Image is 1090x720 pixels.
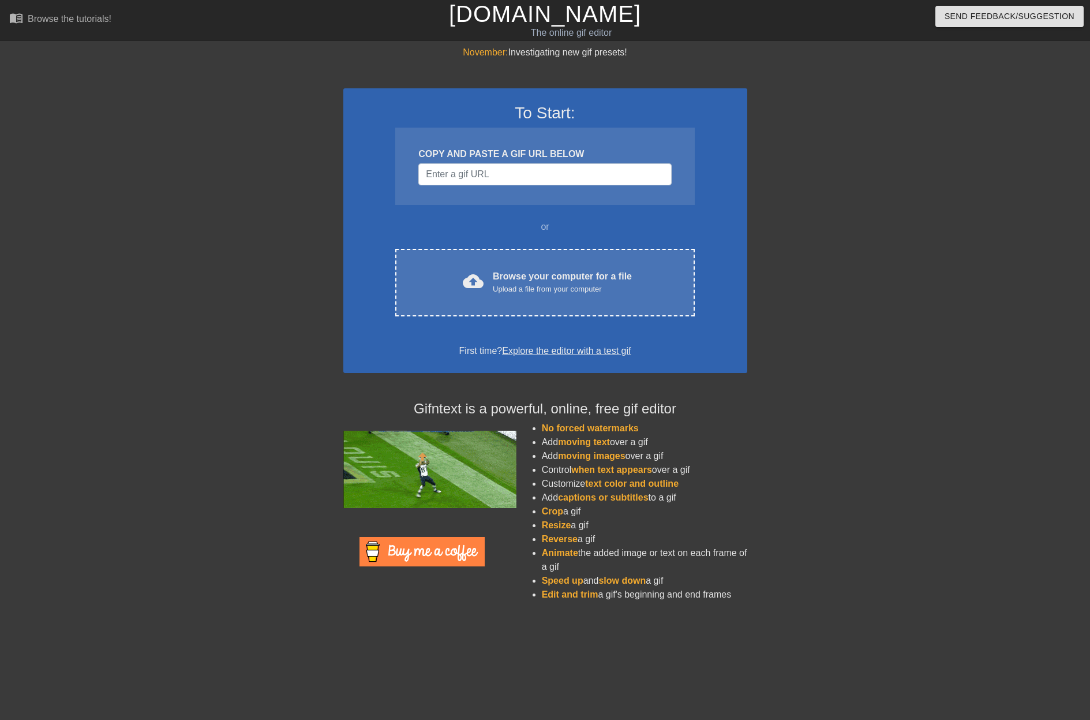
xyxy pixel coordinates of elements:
[418,147,671,161] div: COPY AND PASTE A GIF URL BELOW
[542,574,747,588] li: and a gif
[542,423,639,433] span: No forced watermarks
[493,270,632,295] div: Browse your computer for a file
[542,534,578,544] span: Reverse
[542,506,563,516] span: Crop
[542,576,583,585] span: Speed up
[343,46,747,59] div: Investigating new gif presets!
[9,11,111,29] a: Browse the tutorials!
[463,47,508,57] span: November:
[558,493,648,502] span: captions or subtitles
[502,346,631,356] a: Explore the editor with a test gif
[542,546,747,574] li: the added image or text on each frame of a gif
[343,431,516,508] img: football_small.gif
[493,283,632,295] div: Upload a file from your computer
[542,477,747,491] li: Customize
[542,588,747,602] li: a gif's beginning and end frames
[542,449,747,463] li: Add over a gif
[358,103,732,123] h3: To Start:
[542,548,578,558] span: Animate
[542,463,747,477] li: Control over a gif
[542,590,598,599] span: Edit and trim
[28,14,111,24] div: Browse the tutorials!
[542,505,747,518] li: a gif
[358,344,732,358] div: First time?
[945,9,1074,24] span: Send Feedback/Suggestion
[9,11,23,25] span: menu_book
[542,491,747,505] li: Add to a gif
[359,537,485,566] img: Buy Me A Coffee
[449,1,641,27] a: [DOMAIN_NAME]
[542,518,747,532] li: a gif
[558,451,625,461] span: moving images
[418,163,671,185] input: Username
[463,271,484,292] span: cloud_upload
[542,532,747,546] li: a gif
[558,437,610,447] span: moving text
[935,6,1084,27] button: Send Feedback/Suggestion
[369,26,774,40] div: The online gif editor
[373,220,717,234] div: or
[585,479,679,488] span: text color and outline
[571,465,652,475] span: when text appears
[542,520,571,530] span: Resize
[343,401,747,417] h4: Gifntext is a powerful, online, free gif editor
[598,576,646,585] span: slow down
[542,435,747,449] li: Add over a gif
